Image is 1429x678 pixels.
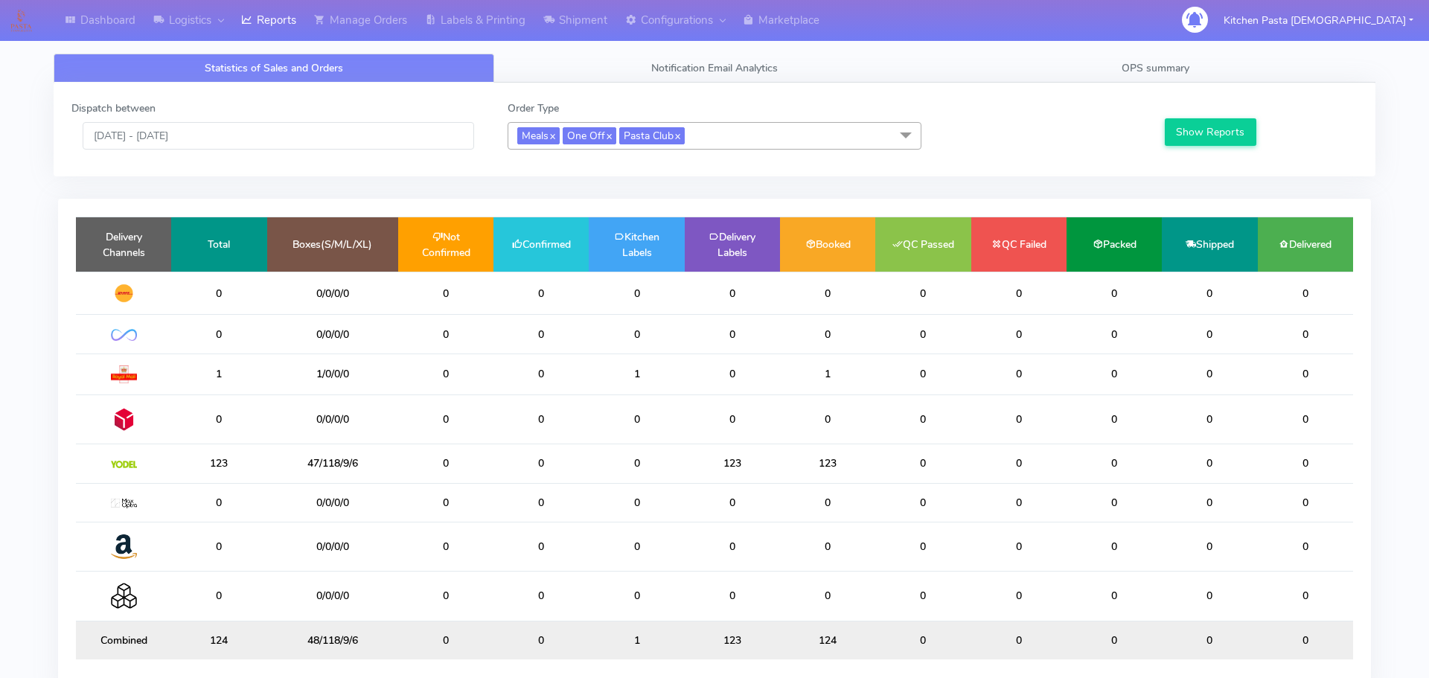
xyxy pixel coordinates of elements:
ul: Tabs [54,54,1375,83]
span: One Off [563,127,616,144]
td: 124 [780,621,875,659]
td: 0 [1067,483,1162,522]
td: 0 [1067,354,1162,394]
td: 48/118/9/6 [267,621,398,659]
td: 0 [875,522,971,571]
td: 0 [493,621,589,659]
td: 0 [685,272,780,315]
td: 1 [589,621,684,659]
td: Packed [1067,217,1162,272]
td: 1 [589,354,684,394]
a: x [605,127,612,143]
td: 0 [1067,621,1162,659]
td: 0 [1258,483,1353,522]
td: 0 [875,315,971,354]
td: 0 [875,621,971,659]
td: 123 [171,444,266,483]
td: 0 [1162,483,1257,522]
td: 0/0/0/0 [267,522,398,571]
a: x [549,127,555,143]
td: Delivery Channels [76,217,171,272]
td: 0 [589,272,684,315]
td: 0 [1162,444,1257,483]
td: 0 [493,394,589,444]
td: 0 [1258,621,1353,659]
td: 0 [875,394,971,444]
td: 0 [971,572,1067,621]
td: 0 [780,522,875,571]
td: 0 [493,572,589,621]
td: 0/0/0/0 [267,483,398,522]
td: 0/0/0/0 [267,394,398,444]
td: 123 [685,621,780,659]
td: 0 [685,572,780,621]
td: Shipped [1162,217,1257,272]
img: Collection [111,583,137,609]
td: 0 [971,483,1067,522]
td: 0 [1258,444,1353,483]
td: 0 [171,522,266,571]
td: Not Confirmed [398,217,493,272]
td: 0 [589,483,684,522]
td: 0 [1162,354,1257,394]
td: 0 [1258,522,1353,571]
td: 0 [685,354,780,394]
td: 0 [493,272,589,315]
td: 0 [875,272,971,315]
td: 0 [685,522,780,571]
td: 0 [1162,572,1257,621]
td: 0 [971,444,1067,483]
td: Confirmed [493,217,589,272]
td: 1/0/0/0 [267,354,398,394]
td: 0 [971,621,1067,659]
button: Show Reports [1165,118,1256,146]
button: Kitchen Pasta [DEMOGRAPHIC_DATA] [1212,5,1425,36]
td: 0/0/0/0 [267,315,398,354]
td: 0/0/0/0 [267,572,398,621]
input: Pick the Daterange [83,122,474,150]
td: 0 [1067,315,1162,354]
td: 0 [589,394,684,444]
td: 0 [1258,272,1353,315]
td: 0 [1067,522,1162,571]
span: Notification Email Analytics [651,61,778,75]
td: Kitchen Labels [589,217,684,272]
td: 0 [493,354,589,394]
td: 1 [780,354,875,394]
td: 0 [1162,315,1257,354]
td: 0 [1067,272,1162,315]
a: x [674,127,680,143]
img: Yodel [111,461,137,468]
td: 0 [1067,394,1162,444]
td: 0 [971,354,1067,394]
td: 0 [875,354,971,394]
td: 123 [685,444,780,483]
td: 0 [398,572,493,621]
td: 124 [171,621,266,659]
td: 0 [493,315,589,354]
img: Amazon [111,534,137,560]
span: Meals [517,127,560,144]
td: 0 [398,354,493,394]
td: 0 [1067,572,1162,621]
td: 0 [1162,621,1257,659]
td: 0 [1067,444,1162,483]
td: 0 [875,444,971,483]
td: 0 [875,572,971,621]
td: 0 [780,394,875,444]
span: Statistics of Sales and Orders [205,61,343,75]
td: 0 [171,315,266,354]
td: Total [171,217,266,272]
td: 0 [780,272,875,315]
td: 0 [398,272,493,315]
td: 0 [780,483,875,522]
img: OnFleet [111,329,137,342]
td: Booked [780,217,875,272]
td: 0 [398,483,493,522]
td: 0 [171,272,266,315]
td: 0 [398,522,493,571]
td: 0 [589,572,684,621]
td: Boxes(S/M/L/XL) [267,217,398,272]
td: 0 [780,315,875,354]
td: 0 [780,572,875,621]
